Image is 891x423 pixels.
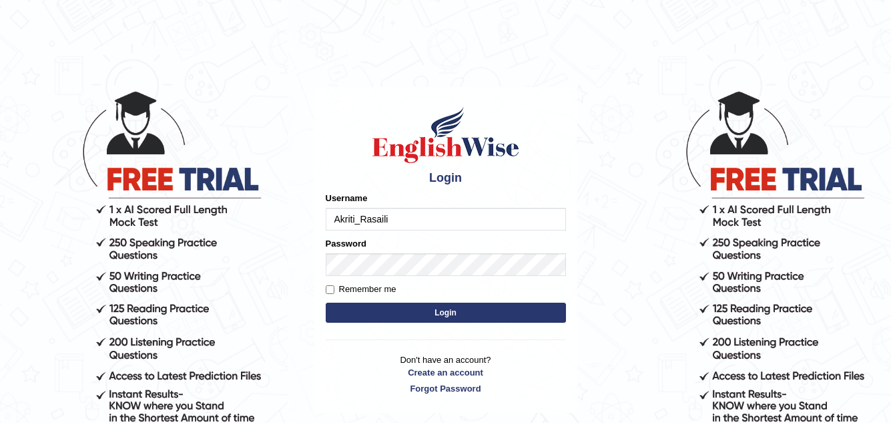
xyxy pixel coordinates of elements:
label: Remember me [326,283,396,296]
img: Logo of English Wise sign in for intelligent practice with AI [370,105,522,165]
input: Remember me [326,285,334,294]
label: Username [326,192,368,204]
label: Password [326,237,366,250]
button: Login [326,303,566,323]
p: Don't have an account? [326,354,566,395]
a: Create an account [326,366,566,379]
a: Forgot Password [326,382,566,395]
h4: Login [326,172,566,185]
